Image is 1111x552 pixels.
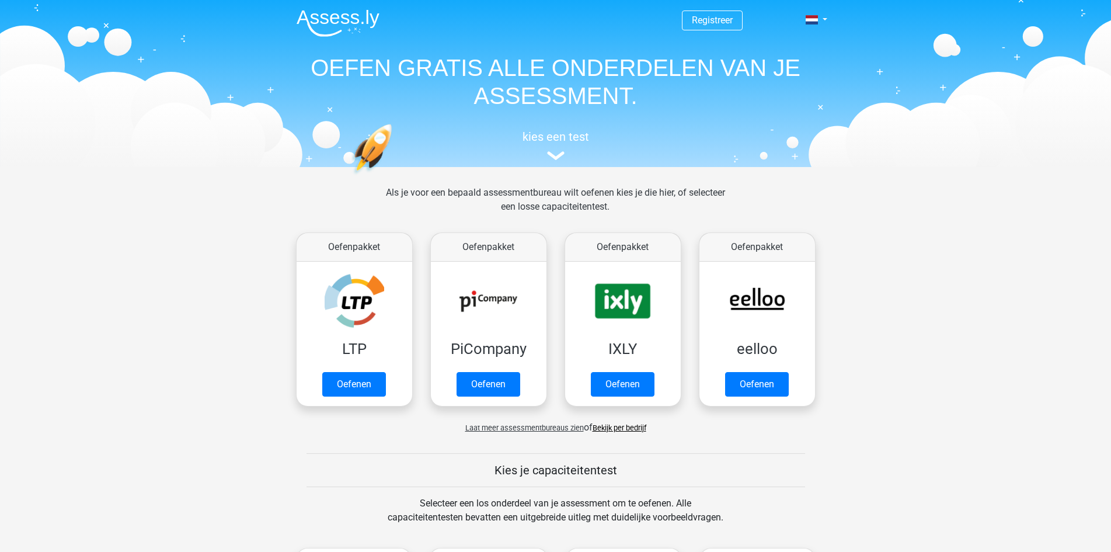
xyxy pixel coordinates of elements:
[287,411,824,435] div: of
[297,9,379,37] img: Assessly
[457,372,520,397] a: Oefenen
[547,151,565,160] img: assessment
[377,497,734,539] div: Selecteer een los onderdeel van je assessment om te oefenen. Alle capaciteitentesten bevatten een...
[287,54,824,110] h1: OEFEN GRATIS ALLE ONDERDELEN VAN JE ASSESSMENT.
[307,463,805,477] h5: Kies je capaciteitentest
[725,372,789,397] a: Oefenen
[591,372,654,397] a: Oefenen
[287,130,824,161] a: kies een test
[377,186,734,228] div: Als je voor een bepaald assessmentbureau wilt oefenen kies je die hier, of selecteer een losse ca...
[287,130,824,144] h5: kies een test
[351,124,437,230] img: oefenen
[593,423,646,432] a: Bekijk per bedrijf
[465,423,584,432] span: Laat meer assessmentbureaus zien
[692,15,733,26] a: Registreer
[322,372,386,397] a: Oefenen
